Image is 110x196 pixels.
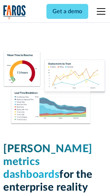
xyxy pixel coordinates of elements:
[3,144,92,180] span: [PERSON_NAME] metrics dashboards
[3,143,107,194] h1: for the enterprise reality
[3,5,26,20] a: home
[3,51,107,125] img: Dora Metrics Dashboard
[92,3,107,20] div: menu
[46,4,88,19] a: Get a demo
[3,5,26,20] img: Logo of the analytics and reporting company Faros.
